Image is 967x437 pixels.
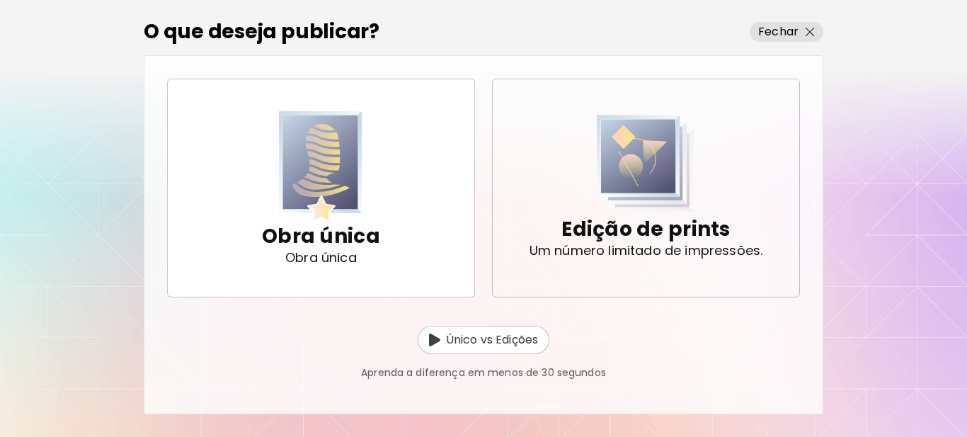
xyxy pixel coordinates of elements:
button: Unique ArtworkObra únicaObra única [167,79,475,297]
p: Obra única [262,222,380,251]
p: Edição de prints [561,215,730,244]
p: Obra única [285,251,357,265]
img: Print Edition [597,115,694,212]
img: Unique Artwork [279,111,362,222]
button: Print EditionEdição de printsUm número limitado de impressões. [492,79,800,297]
button: Unique vs EditionÚnico vs Edições [418,326,549,354]
p: Aprenda a diferença em menos de 30 segundos [361,365,606,380]
img: Unique vs Edition [429,334,440,346]
p: Um número limitado de impressões. [530,244,763,258]
p: Único vs Edições [446,331,538,348]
